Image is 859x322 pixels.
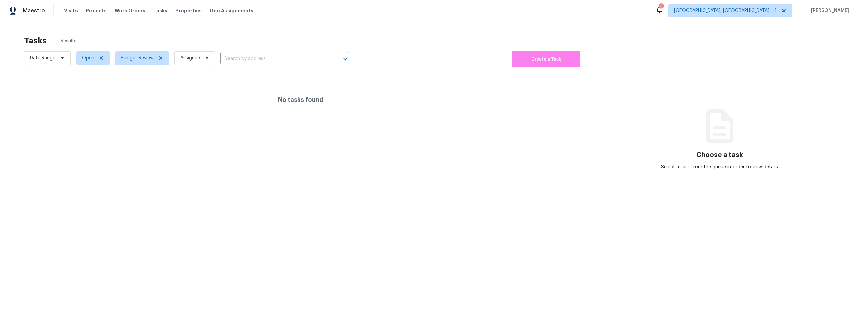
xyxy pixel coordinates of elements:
[659,4,663,11] div: 6
[180,55,200,62] span: Assignee
[220,54,331,64] input: Search by address
[175,7,202,14] span: Properties
[515,55,577,63] span: Create a Task
[210,7,253,14] span: Geo Assignments
[57,38,77,44] span: 0 Results
[121,55,154,62] span: Budget Review
[64,7,78,14] span: Visits
[696,152,743,158] h3: Choose a task
[82,55,94,62] span: Open
[153,8,167,13] span: Tasks
[86,7,107,14] span: Projects
[115,7,145,14] span: Work Orders
[278,96,323,103] h4: No tasks found
[655,164,784,170] div: Select a task from the queue in order to view details
[512,51,580,67] button: Create a Task
[23,7,45,14] span: Maestro
[808,7,849,14] span: [PERSON_NAME]
[30,55,55,62] span: Date Range
[24,37,47,44] h2: Tasks
[674,7,777,14] span: [GEOGRAPHIC_DATA], [GEOGRAPHIC_DATA] + 1
[341,54,350,64] button: Open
